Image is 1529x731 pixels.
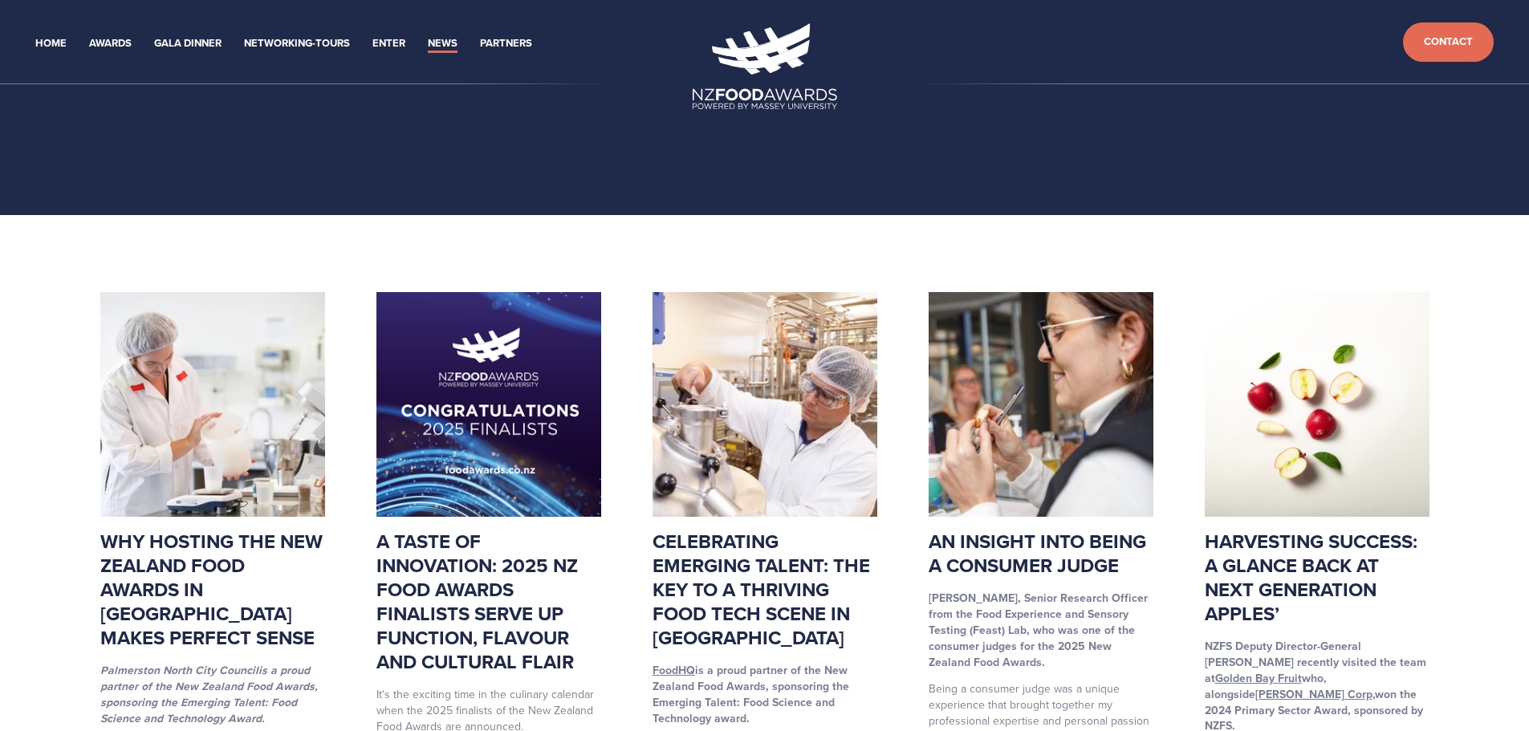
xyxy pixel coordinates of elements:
[244,35,350,53] a: Networking-Tours
[100,662,258,678] a: Palmerston North City Council
[1205,292,1429,517] img: Harvesting success: A glance back at Next Generation Apples’
[89,35,132,53] a: Awards
[653,527,870,652] a: Celebrating Emerging Talent: The Key to a thriving food tech scene in [GEOGRAPHIC_DATA]
[376,527,578,676] a: A taste of innovation: 2025 NZ Food Awards finalists serve up function, flavour and cultural flair
[480,35,532,53] a: Partners
[376,292,601,517] img: A taste of innovation: 2025 NZ Food Awards finalists serve up function, flavour and cultural flair
[372,35,405,53] a: Enter
[428,35,457,53] a: News
[1255,686,1372,702] a: [PERSON_NAME] Corp
[929,527,1146,579] a: An insight into being a consumer judge
[154,35,222,53] a: Gala Dinner
[653,292,877,517] img: Celebrating Emerging Talent: The Key to a thriving food tech scene in New Zealand
[100,527,323,652] a: Why hosting the New Zealand Food Awards in [GEOGRAPHIC_DATA] makes perfect sense
[1205,527,1417,627] a: Harvesting success: A glance back at Next Generation Apples’
[100,292,325,517] img: Why hosting the New Zealand Food Awards in Palmy makes perfect sense
[35,35,67,53] a: Home
[1205,638,1429,686] strong: NZFS Deputy Director-General [PERSON_NAME] recently visited the team at
[929,292,1153,517] img: An insight into being a consumer judge
[929,590,1151,670] strong: [PERSON_NAME], Senior Research Officer from the Food Experience and Sensory Testing (Feast) Lab, ...
[1205,670,1330,702] strong: who, alongside
[1372,686,1375,702] u: ,
[100,662,321,726] em: is a proud partner of the New Zealand Food Awards, sponsoring the Emerging Talent: Food Science a...
[653,662,695,678] a: FoodHQ
[1403,22,1494,62] a: Contact
[653,662,852,726] strong: is a proud partner of the New Zealand Food Awards, sponsoring the Emerging Talent: Food Science a...
[1215,670,1302,686] a: Golden Bay Fruit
